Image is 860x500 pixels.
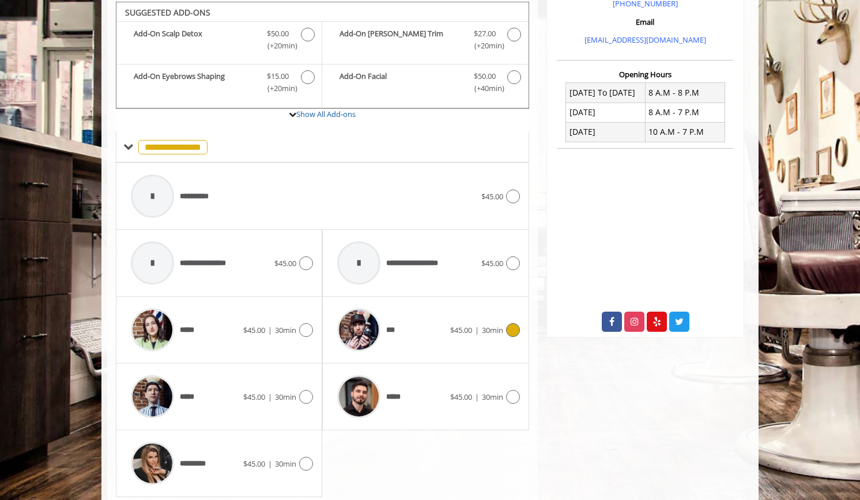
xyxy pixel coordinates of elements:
a: [EMAIL_ADDRESS][DOMAIN_NAME] [584,35,706,45]
span: 30min [482,392,503,402]
span: $45.00 [450,325,472,335]
span: | [268,325,272,335]
span: (+20min ) [261,40,295,52]
label: Add-On Beard Trim [328,28,522,55]
span: | [268,392,272,402]
span: | [475,392,479,402]
span: $45.00 [481,191,503,202]
span: $45.00 [274,258,296,268]
span: (+40min ) [467,82,501,94]
span: $45.00 [243,325,265,335]
span: 30min [482,325,503,335]
span: $45.00 [243,392,265,402]
span: $45.00 [481,258,503,268]
td: 8 A.M - 8 P.M [645,83,725,103]
b: Add-On Eyebrows Shaping [134,70,255,94]
h3: Opening Hours [557,70,734,78]
span: $45.00 [243,459,265,469]
span: (+20min ) [467,40,501,52]
span: 30min [275,392,296,402]
td: [DATE] To [DATE] [566,83,646,103]
span: (+20min ) [261,82,295,94]
b: Add-On Facial [340,70,462,94]
td: [DATE] [566,122,646,142]
label: Add-On Eyebrows Shaping [122,70,316,97]
span: $27.00 [474,28,496,40]
label: Add-On Facial [328,70,522,97]
span: 30min [275,325,296,335]
td: [DATE] [566,103,646,122]
td: 8 A.M - 7 P.M [645,103,725,122]
td: 10 A.M - 7 P.M [645,122,725,142]
span: $50.00 [474,70,496,82]
span: | [475,325,479,335]
span: $15.00 [267,70,289,82]
div: The Made Man Haircut Add-onS [116,2,529,109]
b: Add-On [PERSON_NAME] Trim [340,28,462,52]
span: $50.00 [267,28,289,40]
h3: Email [560,18,731,26]
span: 30min [275,459,296,469]
b: SUGGESTED ADD-ONS [125,7,210,18]
b: Add-On Scalp Detox [134,28,255,52]
span: | [268,459,272,469]
label: Add-On Scalp Detox [122,28,316,55]
span: $45.00 [450,392,472,402]
a: Show All Add-ons [296,109,356,119]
